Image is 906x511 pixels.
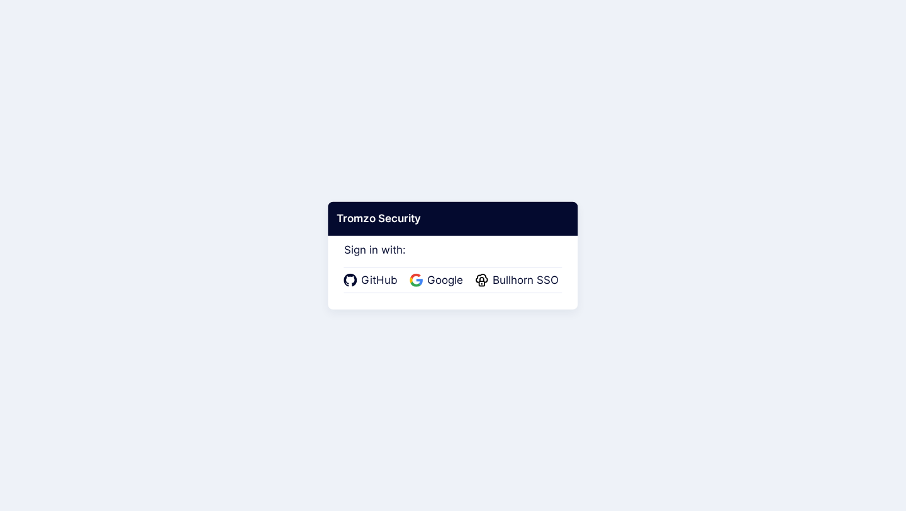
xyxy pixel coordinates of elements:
span: Google [423,272,467,289]
a: Google [410,272,467,289]
div: Tromzo Security [328,202,578,236]
a: GitHub [344,272,401,289]
div: Sign in with: [344,227,562,293]
span: GitHub [357,272,401,289]
a: Bullhorn SSO [476,272,562,289]
span: Bullhorn SSO [489,272,562,289]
